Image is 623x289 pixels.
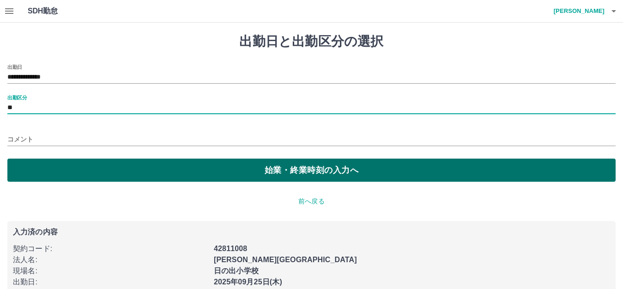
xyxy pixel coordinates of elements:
b: [PERSON_NAME][GEOGRAPHIC_DATA] [214,256,357,264]
p: 入力済の内容 [13,228,610,236]
label: 出勤区分 [7,94,27,101]
p: 出勤日 : [13,277,208,288]
b: 日の出小学校 [214,267,259,275]
label: 出勤日 [7,63,22,70]
p: 法人名 : [13,254,208,265]
p: 現場名 : [13,265,208,277]
b: 2025年09月25日(木) [214,278,282,286]
p: 前へ戻る [7,197,616,206]
p: 契約コード : [13,243,208,254]
button: 始業・終業時刻の入力へ [7,159,616,182]
b: 42811008 [214,245,247,252]
h1: 出勤日と出勤区分の選択 [7,34,616,49]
